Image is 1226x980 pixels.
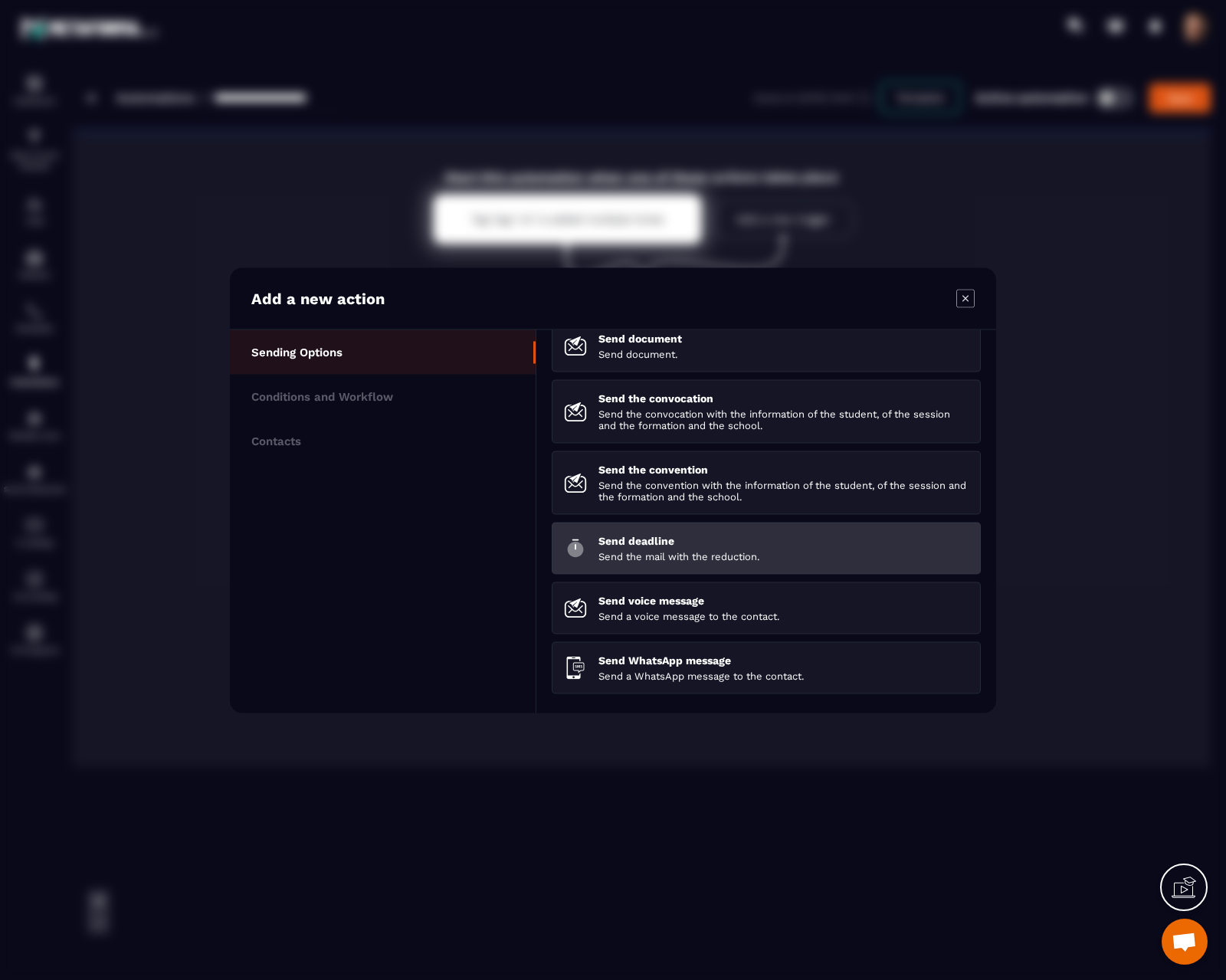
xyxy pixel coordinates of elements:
[598,348,969,359] p: Send document.
[564,334,587,357] img: sendDocument.svg
[598,654,969,666] p: Send WhatsApp message
[598,332,969,344] p: Send document
[564,400,587,423] img: sendConvocation.svg
[251,434,301,447] p: Contacts
[251,345,343,359] p: Sending Options
[598,594,969,606] p: Send voice message
[251,389,393,403] p: Conditions and Workflow
[564,471,587,494] img: sendConvention.svg
[598,670,969,681] p: Send a WhatsApp message to the contact.
[564,596,587,619] img: sendVoiceMessage.svg
[564,656,587,679] img: sendWhatsappMessage.svg
[598,534,969,546] p: Send deadline
[598,392,969,404] p: Send the convocation
[598,550,969,562] p: Send the mail with the reduction.
[1162,919,1208,965] a: Open chat
[598,479,969,502] p: Send the convention with the information of the student, of the session and the formation and the...
[598,463,969,475] p: Send the convention
[598,610,969,621] p: Send a voice message to the contact.
[251,289,385,307] p: Add a new action
[564,537,587,559] img: time.svg
[598,408,969,431] p: Send the convocation with the information of the student, of the session and the formation and th...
